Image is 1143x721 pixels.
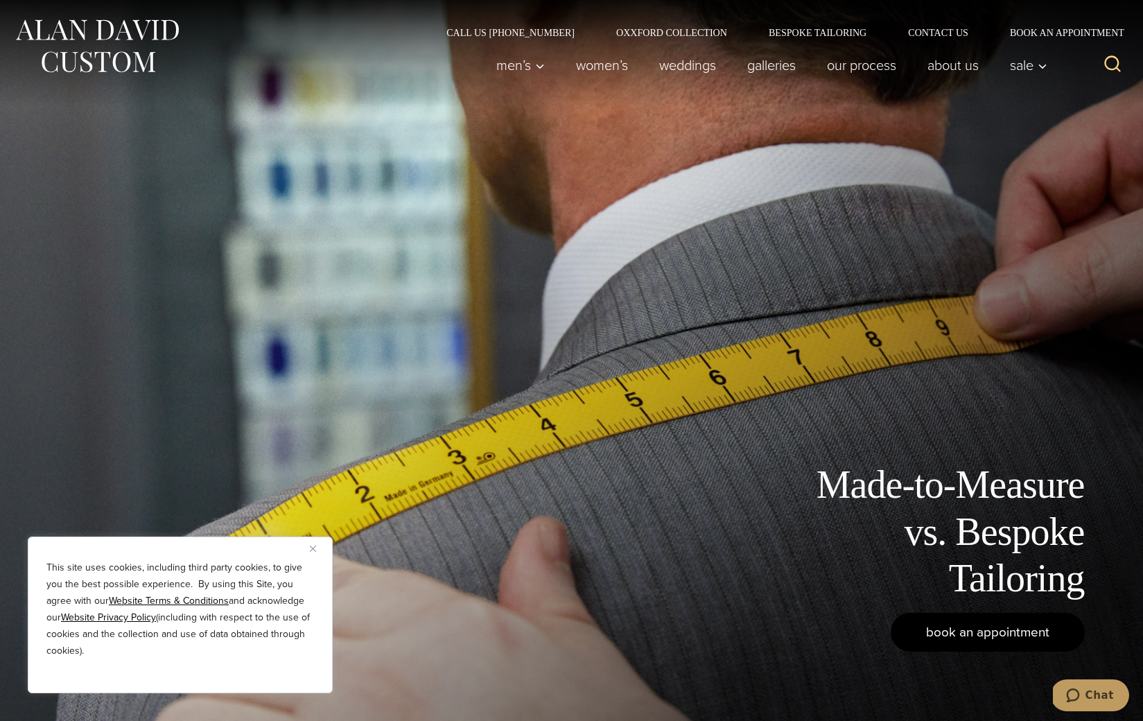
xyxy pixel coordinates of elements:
[912,51,995,79] a: About Us
[926,622,1049,642] span: book an appointment
[732,51,812,79] a: Galleries
[481,51,561,79] button: Child menu of Men’s
[748,28,887,37] a: Bespoke Tailoring
[109,593,229,608] a: Website Terms & Conditions
[561,51,644,79] a: Women’s
[989,28,1129,37] a: Book an Appointment
[812,51,912,79] a: Our Process
[426,28,595,37] a: Call Us [PHONE_NUMBER]
[595,28,748,37] a: Oxxford Collection
[995,51,1055,79] button: Child menu of Sale
[644,51,732,79] a: weddings
[773,462,1085,602] h1: Made-to-Measure vs. Bespoke Tailoring
[887,28,989,37] a: Contact Us
[426,28,1129,37] nav: Secondary Navigation
[310,540,326,557] button: Close
[891,613,1085,652] a: book an appointment
[14,15,180,77] img: Alan David Custom
[481,51,1055,79] nav: Primary Navigation
[46,559,314,659] p: This site uses cookies, including third party cookies, to give you the best possible experience. ...
[61,610,156,625] a: Website Privacy Policy
[310,546,316,552] img: Close
[1053,679,1129,714] iframe: Opens a widget where you can chat to one of our agents
[1096,49,1129,82] button: View Search Form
